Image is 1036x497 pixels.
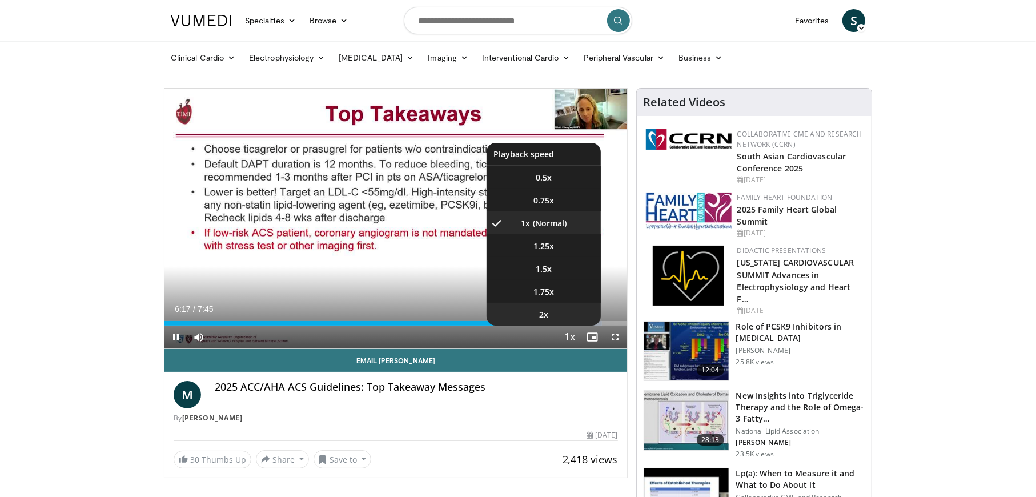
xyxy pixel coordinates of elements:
button: Pause [164,326,187,348]
div: [DATE] [737,228,862,238]
a: Peripheral Vascular [577,46,672,69]
a: Business [672,46,730,69]
a: Email [PERSON_NAME] [164,349,627,372]
h3: New Insights into Triglyceride Therapy and the Role of Omega-3 Fatty… [736,390,865,424]
video-js: Video Player [164,89,627,349]
h4: Related Videos [644,95,726,109]
img: 45ea033d-f728-4586-a1ce-38957b05c09e.150x105_q85_crop-smart_upscale.jpg [644,391,729,450]
button: Mute [187,326,210,348]
div: [DATE] [587,430,617,440]
img: VuMedi Logo [171,15,231,26]
a: Imaging [421,46,475,69]
p: 23.5K views [736,450,774,459]
a: 28:13 New Insights into Triglyceride Therapy and the Role of Omega-3 Fatty… National Lipid Associ... [644,390,865,459]
a: [MEDICAL_DATA] [332,46,421,69]
span: 2x [539,309,548,320]
a: [US_STATE] CARDIOVASCULAR SUMMIT Advances in Electrophysiology and Heart F… [737,257,854,304]
span: 0.5x [536,172,552,183]
a: S [842,9,865,32]
span: / [193,304,195,314]
img: 3346fd73-c5f9-4d1f-bb16-7b1903aae427.150x105_q85_crop-smart_upscale.jpg [644,322,729,381]
a: Collaborative CME and Research Network (CCRN) [737,129,862,149]
span: 6:17 [175,304,190,314]
button: Playback Rate [559,326,581,348]
div: [DATE] [737,175,862,185]
span: 2,418 views [563,452,618,466]
a: Interventional Cardio [475,46,577,69]
span: 7:45 [198,304,213,314]
a: 30 Thumbs Up [174,451,251,468]
a: Family Heart Foundation [737,193,833,202]
button: Save to [314,450,372,468]
span: 12:04 [697,364,724,376]
p: National Lipid Association [736,427,865,436]
span: 0.75x [533,195,554,206]
p: [PERSON_NAME] [736,438,865,447]
div: [DATE] [737,306,862,316]
button: Fullscreen [604,326,627,348]
input: Search topics, interventions [404,7,632,34]
span: 28:13 [697,434,724,446]
a: 2025 Family Heart Global Summit [737,204,837,227]
a: 12:04 Role of PCSK9 Inhibitors in [MEDICAL_DATA] [PERSON_NAME] 25.8K views [644,321,865,382]
a: South Asian Cardiovascular Conference 2025 [737,151,846,174]
a: Browse [303,9,355,32]
span: 1.75x [533,286,554,298]
a: Favorites [788,9,836,32]
a: Electrophysiology [242,46,332,69]
span: 30 [190,454,199,465]
p: [PERSON_NAME] [736,346,865,355]
span: 1.25x [533,241,554,252]
img: a04ee3ba-8487-4636-b0fb-5e8d268f3737.png.150x105_q85_autocrop_double_scale_upscale_version-0.2.png [646,129,732,150]
div: Didactic Presentations [737,246,862,256]
img: 1860aa7a-ba06-47e3-81a4-3dc728c2b4cf.png.150x105_q85_autocrop_double_scale_upscale_version-0.2.png [653,246,724,306]
a: [PERSON_NAME] [182,413,243,423]
div: By [174,413,618,423]
h3: Role of PCSK9 Inhibitors in [MEDICAL_DATA] [736,321,865,344]
button: Share [256,450,309,468]
span: 1x [521,218,530,229]
p: 25.8K views [736,358,774,367]
a: Clinical Cardio [164,46,242,69]
span: 1.5x [536,263,552,275]
img: 96363db5-6b1b-407f-974b-715268b29f70.jpeg.150x105_q85_autocrop_double_scale_upscale_version-0.2.jpg [646,193,732,230]
h3: Lp(a): When to Measure it and What to Do About it [736,468,865,491]
a: Specialties [238,9,303,32]
h4: 2025 ACC/AHA ACS Guidelines: Top Takeaway Messages [215,381,618,394]
a: M [174,381,201,408]
button: Enable picture-in-picture mode [581,326,604,348]
div: Progress Bar [164,321,627,326]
